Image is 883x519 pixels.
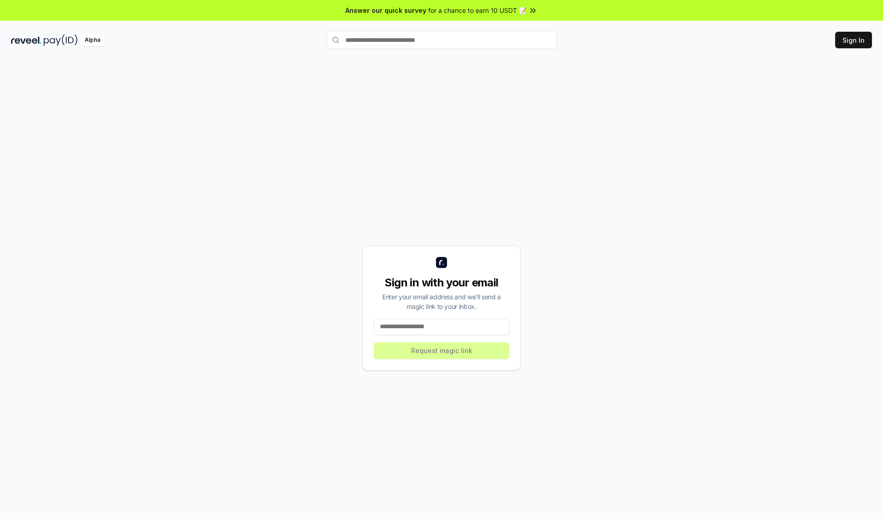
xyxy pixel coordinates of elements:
img: logo_small [436,257,447,268]
div: Enter your email address and we’ll send a magic link to your inbox. [374,292,509,311]
img: pay_id [44,34,78,46]
span: Answer our quick survey [345,6,426,15]
div: Sign in with your email [374,275,509,290]
span: for a chance to earn 10 USDT 📝 [428,6,527,15]
div: Alpha [80,34,105,46]
img: reveel_dark [11,34,42,46]
button: Sign In [835,32,872,48]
